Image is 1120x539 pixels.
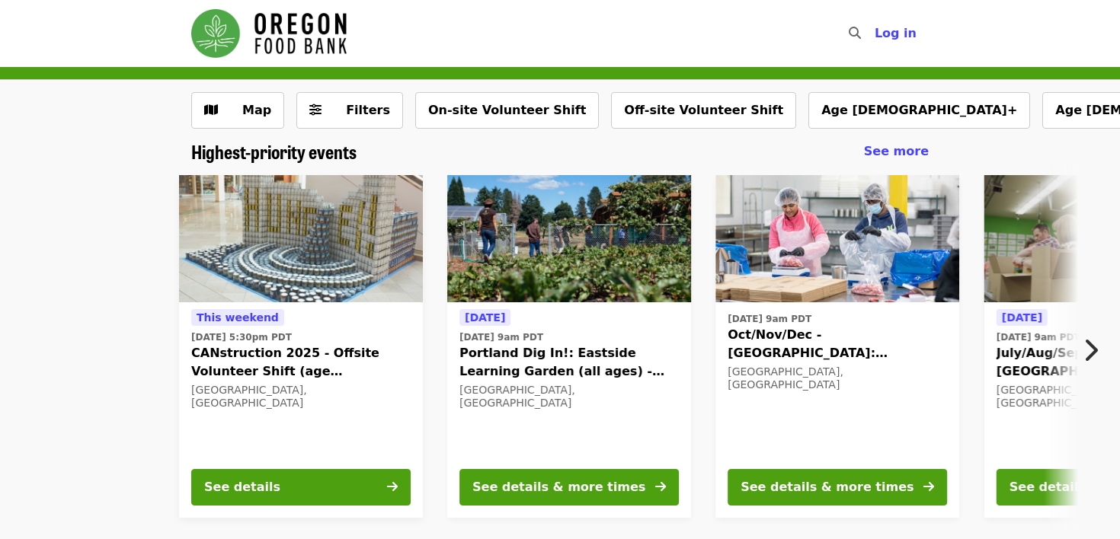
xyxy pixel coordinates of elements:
[655,480,666,494] i: arrow-right icon
[459,469,679,506] button: See details & more times
[204,103,218,117] i: map icon
[459,330,543,344] time: [DATE] 9am PDT
[728,312,811,326] time: [DATE] 9am PDT
[715,175,959,303] img: Oct/Nov/Dec - Beaverton: Repack/Sort (age 10+) organized by Oregon Food Bank
[1002,311,1042,324] span: [DATE]
[387,480,398,494] i: arrow-right icon
[465,311,505,324] span: [DATE]
[741,478,914,496] div: See details & more times
[191,469,411,506] button: See details
[346,103,390,117] span: Filters
[459,344,679,381] span: Portland Dig In!: Eastside Learning Garden (all ages) - Aug/Sept/Oct
[296,92,403,129] button: Filters (0 selected)
[447,175,691,303] img: Portland Dig In!: Eastside Learning Garden (all ages) - Aug/Sept/Oct organized by Oregon Food Bank
[728,326,947,362] span: Oct/Nov/Dec - [GEOGRAPHIC_DATA]: Repack/Sort (age [DEMOGRAPHIC_DATA]+)
[179,175,423,518] a: See details for "CANstruction 2025 - Offsite Volunteer Shift (age 16+)"
[808,92,1030,129] button: Age [DEMOGRAPHIC_DATA]+
[191,138,357,164] span: Highest-priority events
[191,330,292,344] time: [DATE] 5:30pm PDT
[415,92,599,129] button: On-site Volunteer Shift
[1070,329,1120,372] button: Next item
[997,330,1080,344] time: [DATE] 9am PDT
[864,142,929,161] a: See more
[611,92,796,129] button: Off-site Volunteer Shift
[862,18,929,49] button: Log in
[191,92,284,129] button: Show map view
[1083,336,1098,365] i: chevron-right icon
[447,175,691,518] a: See details for "Portland Dig In!: Eastside Learning Garden (all ages) - Aug/Sept/Oct"
[204,478,280,496] div: See details
[864,144,929,158] span: See more
[875,26,917,40] span: Log in
[728,365,947,391] div: [GEOGRAPHIC_DATA], [GEOGRAPHIC_DATA]
[923,480,934,494] i: arrow-right icon
[459,384,679,410] div: [GEOGRAPHIC_DATA], [GEOGRAPHIC_DATA]
[715,175,959,518] a: See details for "Oct/Nov/Dec - Beaverton: Repack/Sort (age 10+)"
[191,344,411,381] span: CANstruction 2025 - Offsite Volunteer Shift (age [DEMOGRAPHIC_DATA]+)
[191,141,357,163] a: Highest-priority events
[728,469,947,506] button: See details & more times
[309,103,322,117] i: sliders-h icon
[849,26,861,40] i: search icon
[191,384,411,410] div: [GEOGRAPHIC_DATA], [GEOGRAPHIC_DATA]
[179,175,423,303] img: CANstruction 2025 - Offsite Volunteer Shift (age 16+) organized by Oregon Food Bank
[179,141,941,163] div: Highest-priority events
[191,9,347,58] img: Oregon Food Bank - Home
[242,103,271,117] span: Map
[197,311,279,324] span: This weekend
[870,15,882,52] input: Search
[472,478,645,496] div: See details & more times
